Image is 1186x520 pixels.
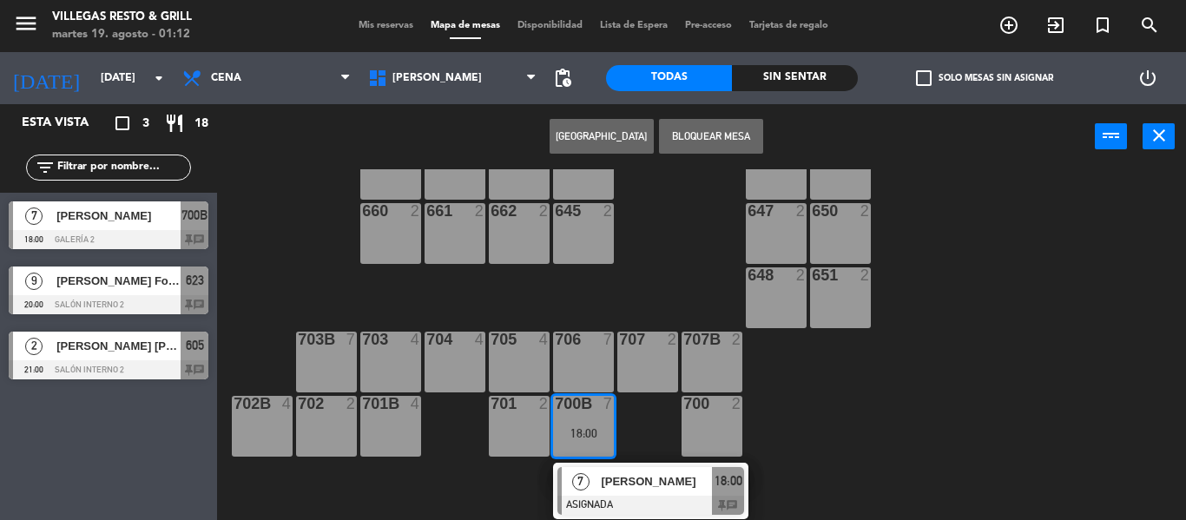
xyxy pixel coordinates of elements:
span: [PERSON_NAME] [601,472,712,490]
span: Disponibilidad [509,21,591,30]
div: 7 [603,332,614,347]
span: 18 [194,114,208,134]
div: 661 [426,203,427,219]
span: [PERSON_NAME] [56,207,181,225]
div: 2 [796,267,807,283]
span: 700B [181,205,208,226]
button: Bloquear Mesa [659,119,763,154]
div: 707 [619,332,620,347]
span: [PERSON_NAME] [PERSON_NAME] [56,337,181,355]
span: [PERSON_NAME] Foods [56,272,181,290]
div: 7 [603,396,614,411]
div: 704 [426,332,427,347]
span: 9 [25,273,43,290]
div: 4 [539,332,550,347]
div: 2 [860,203,871,219]
input: Filtrar por nombre... [56,158,190,177]
i: menu [13,10,39,36]
span: Cena [211,72,241,84]
div: 706 [555,332,556,347]
span: Mis reservas [350,21,422,30]
i: exit_to_app [1045,15,1066,36]
div: 645 [555,203,556,219]
div: 703 [362,332,363,347]
div: Villegas Resto & Grill [52,9,192,26]
i: crop_square [112,113,133,134]
span: [PERSON_NAME] [392,72,482,84]
button: [GEOGRAPHIC_DATA] [550,119,654,154]
span: 2 [25,338,43,355]
span: pending_actions [552,68,573,89]
span: Pre-acceso [676,21,741,30]
div: 18:00 [553,427,614,439]
span: 18:00 [715,471,742,491]
i: arrow_drop_down [148,68,169,89]
span: 7 [572,473,590,490]
i: search [1139,15,1160,36]
i: add_circle_outline [998,15,1019,36]
div: 701B [362,396,363,411]
div: 4 [411,332,421,347]
span: 7 [25,207,43,225]
div: 2 [732,396,742,411]
i: power_input [1101,125,1122,146]
label: Solo mesas sin asignar [916,70,1053,86]
div: 2 [732,332,742,347]
div: 702 [298,396,299,411]
div: 660 [362,203,363,219]
div: Sin sentar [732,65,858,91]
div: 4 [475,332,485,347]
i: power_settings_new [1137,68,1158,89]
div: martes 19. agosto - 01:12 [52,26,192,43]
div: 700B [555,396,556,411]
span: Tarjetas de regalo [741,21,837,30]
div: 4 [282,396,293,411]
div: 2 [475,203,485,219]
div: 700 [683,396,684,411]
i: close [1149,125,1170,146]
div: 2 [346,396,357,411]
i: restaurant [164,113,185,134]
span: 605 [186,335,204,356]
div: 2 [539,203,550,219]
i: filter_list [35,157,56,178]
span: Lista de Espera [591,21,676,30]
div: 2 [668,332,678,347]
div: 2 [411,203,421,219]
div: 2 [796,203,807,219]
i: turned_in_not [1092,15,1113,36]
div: 650 [812,203,813,219]
div: 7 [346,332,357,347]
div: Todas [606,65,732,91]
div: 2 [539,396,550,411]
div: 2 [860,267,871,283]
span: check_box_outline_blank [916,70,932,86]
div: 2 [603,203,614,219]
button: power_input [1095,123,1127,149]
button: close [1143,123,1175,149]
span: Mapa de mesas [422,21,509,30]
div: Esta vista [9,113,125,134]
div: 651 [812,267,813,283]
span: 623 [186,270,204,291]
div: 707B [683,332,684,347]
div: 703B [298,332,299,347]
button: menu [13,10,39,43]
span: 3 [142,114,149,134]
div: 4 [411,396,421,411]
